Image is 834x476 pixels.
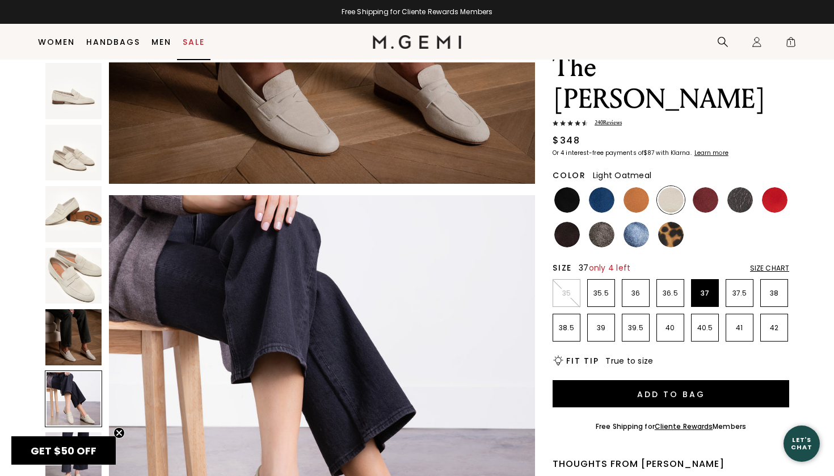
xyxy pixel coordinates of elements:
img: The Sacca Donna [45,186,102,242]
img: Leopard [658,222,684,247]
p: 37 [692,289,718,298]
span: 1 [785,39,797,50]
img: Burgundy [693,187,718,213]
p: 35 [553,289,580,298]
klarna-placement-style-cta: Learn more [694,149,728,157]
img: Luggage [624,187,649,213]
img: The Sacca Donna [45,309,102,365]
div: $348 [553,134,580,148]
div: Free Shipping for Members [596,422,746,431]
img: Dark Gunmetal [727,187,753,213]
h2: Color [553,171,586,180]
h2: Size [553,263,572,272]
img: Sapphire [624,222,649,247]
p: 39 [588,323,614,332]
p: 39.5 [622,323,649,332]
button: Add to Bag [553,380,789,407]
div: Thoughts from [PERSON_NAME] [553,457,789,471]
p: 40.5 [692,323,718,332]
img: Navy [589,187,614,213]
span: True to size [605,355,653,367]
img: Black [554,187,580,213]
span: 37 [579,262,630,273]
img: Dark Chocolate [554,222,580,247]
div: Size Chart [750,264,789,273]
span: GET $50 OFF [31,444,96,458]
klarna-placement-style-amount: $87 [643,149,654,157]
button: Close teaser [113,427,125,439]
p: 41 [726,323,753,332]
img: The Sacca Donna [45,63,102,119]
img: Light Oatmeal [658,187,684,213]
p: 38 [761,289,787,298]
p: 40 [657,323,684,332]
span: Light Oatmeal [593,170,651,181]
a: 240Reviews [553,119,789,129]
a: Sale [183,37,205,47]
span: only 4 left [589,262,631,273]
span: 240 Review s [588,119,622,127]
a: Men [151,37,171,47]
img: The Sacca Donna [45,248,102,304]
a: Learn more [693,150,728,157]
klarna-placement-style-body: Or 4 interest-free payments of [553,149,643,157]
p: 38.5 [553,323,580,332]
a: Cliente Rewards [655,422,713,431]
p: 36 [622,289,649,298]
img: The Sacca Donna [45,125,102,181]
klarna-placement-style-body: with Klarna [656,149,693,157]
h2: Fit Tip [566,356,599,365]
img: M.Gemi [373,35,462,49]
div: GET $50 OFFClose teaser [11,436,116,465]
a: Women [38,37,75,47]
img: Cocoa [589,222,614,247]
p: 42 [761,323,787,332]
p: 36.5 [657,289,684,298]
a: Handbags [86,37,140,47]
p: 37.5 [726,289,753,298]
p: 35.5 [588,289,614,298]
div: Let's Chat [784,436,820,450]
h1: The [PERSON_NAME] [553,52,789,115]
img: Sunset Red [762,187,787,213]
